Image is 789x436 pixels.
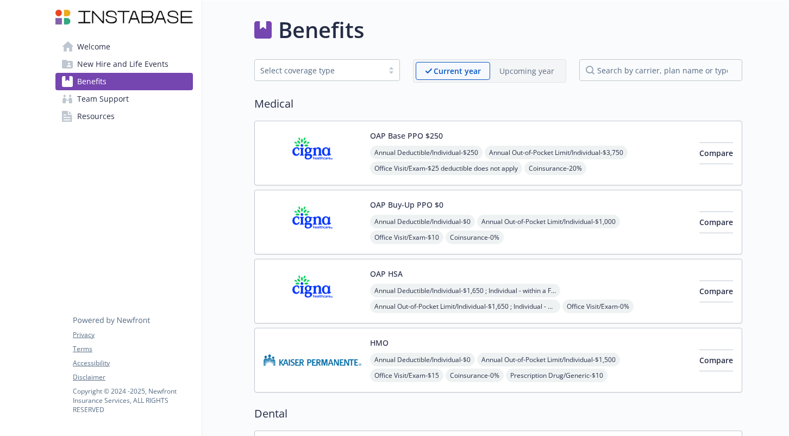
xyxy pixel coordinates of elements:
[77,90,129,108] span: Team Support
[73,387,192,414] p: Copyright © 2024 - 2025 , Newfront Insurance Services, ALL RIGHTS RESERVED
[55,73,193,90] a: Benefits
[254,96,742,112] h2: Medical
[485,146,628,159] span: Annual Out-of-Pocket Limit/Individual - $3,750
[370,215,475,228] span: Annual Deductible/Individual - $0
[73,344,192,354] a: Terms
[699,211,733,233] button: Compare
[699,355,733,365] span: Compare
[73,358,192,368] a: Accessibility
[524,161,586,175] span: Coinsurance - 20%
[370,369,443,382] span: Office Visit/Exam - $15
[264,199,361,245] img: CIGNA carrier logo
[278,14,364,46] h1: Benefits
[73,372,192,382] a: Disclaimer
[370,199,443,210] button: OAP Buy-Up PPO $0
[55,38,193,55] a: Welcome
[77,108,115,125] span: Resources
[499,65,554,77] p: Upcoming year
[370,353,475,366] span: Annual Deductible/Individual - $0
[370,337,389,348] button: HMO
[55,55,193,73] a: New Hire and Life Events
[370,268,403,279] button: OAP HSA
[77,73,107,90] span: Benefits
[699,350,733,371] button: Compare
[446,369,504,382] span: Coinsurance - 0%
[370,146,483,159] span: Annual Deductible/Individual - $250
[254,406,742,422] h2: Dental
[55,108,193,125] a: Resources
[370,130,443,141] button: OAP Base PPO $250
[370,300,560,313] span: Annual Out-of-Pocket Limit/Individual - $1,650 ; Individual - within a Family: $3,300
[477,215,620,228] span: Annual Out-of-Pocket Limit/Individual - $1,000
[699,281,733,302] button: Compare
[370,231,443,244] span: Office Visit/Exam - $10
[77,38,110,55] span: Welcome
[264,337,361,383] img: Kaiser Permanente Insurance Company carrier logo
[73,330,192,340] a: Privacy
[477,353,620,366] span: Annual Out-of-Pocket Limit/Individual - $1,500
[579,59,742,81] input: search by carrier, plan name or type
[264,268,361,314] img: CIGNA carrier logo
[434,65,481,77] p: Current year
[562,300,634,313] span: Office Visit/Exam - 0%
[699,217,733,227] span: Compare
[77,55,168,73] span: New Hire and Life Events
[370,161,522,175] span: Office Visit/Exam - $25 deductible does not apply
[699,148,733,158] span: Compare
[55,90,193,108] a: Team Support
[260,65,378,76] div: Select coverage type
[506,369,608,382] span: Prescription Drug/Generic - $10
[699,142,733,164] button: Compare
[699,286,733,296] span: Compare
[264,130,361,176] img: CIGNA carrier logo
[370,284,560,297] span: Annual Deductible/Individual - $1,650 ; Individual - within a Family: $3,300
[446,231,504,244] span: Coinsurance - 0%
